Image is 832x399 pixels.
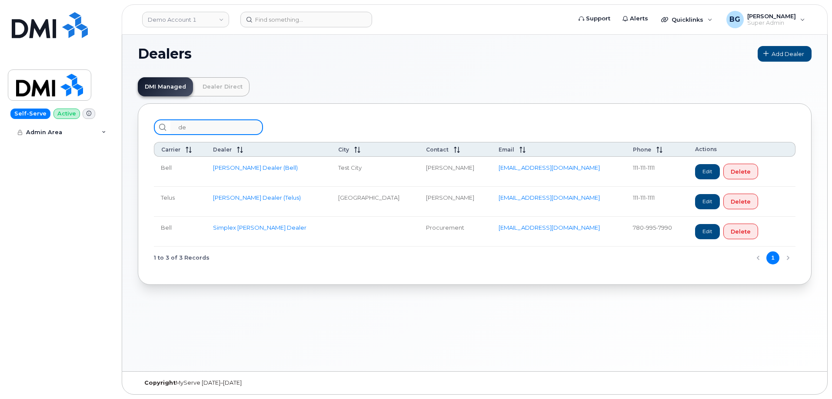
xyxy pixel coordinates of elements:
[331,187,419,217] td: [GEOGRAPHIC_DATA]
[138,47,192,60] span: Dealers
[154,157,206,187] td: Bell
[144,379,176,386] strong: Copyright
[723,164,758,179] button: Delete
[633,146,651,153] span: Phone
[426,146,449,153] span: Contact
[758,46,812,62] a: Add Dealer
[499,146,514,153] span: Email
[646,164,655,171] span: 1111
[633,224,672,231] span: 780
[138,77,193,96] a: DMI Managed
[633,164,655,171] span: 111
[633,194,655,201] span: 111
[419,217,492,247] td: Procurement
[161,146,180,153] span: Carrier
[656,224,672,231] span: 7990
[695,146,717,152] span: Actions
[695,194,720,209] a: Edit
[499,224,600,231] a: [EMAIL_ADDRESS][DOMAIN_NAME]
[154,251,210,264] span: 1 to 3 of 3 Records
[419,187,492,217] td: [PERSON_NAME]
[731,198,751,206] span: Delete
[338,146,349,153] span: City
[154,217,206,247] td: Bell
[695,164,720,179] a: Edit
[331,157,419,187] td: Test City
[638,164,646,171] span: 111
[499,164,600,171] a: [EMAIL_ADDRESS][DOMAIN_NAME]
[154,187,206,217] td: Telus
[766,251,779,264] button: Page 1
[731,228,751,236] span: Delete
[638,194,646,201] span: 111
[695,224,720,239] a: Edit
[644,224,656,231] span: 995
[213,224,306,231] a: Simplex [PERSON_NAME] Dealer
[499,194,600,201] a: [EMAIL_ADDRESS][DOMAIN_NAME]
[723,194,758,209] button: Delete
[213,194,301,201] a: [PERSON_NAME] Dealer (Telus)
[138,379,363,386] div: MyServe [DATE]–[DATE]
[213,146,232,153] span: Dealer
[772,50,804,58] span: Add Dealer
[170,119,263,135] input: Search...
[419,157,492,187] td: [PERSON_NAME]
[213,164,298,171] a: [PERSON_NAME] Dealer (Bell)
[646,194,655,201] span: 1111
[731,168,751,176] span: Delete
[723,224,758,239] button: Delete
[196,77,250,96] a: Dealer Direct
